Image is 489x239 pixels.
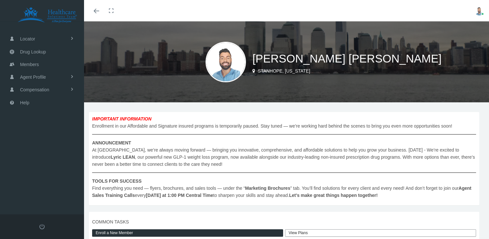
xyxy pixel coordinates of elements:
b: Lyric LEAN [111,154,135,160]
span: Agent Profile [20,71,46,83]
img: HEALTHCARE SOLUTIONS TEAM, LLC [8,7,86,23]
b: Agent Sales Training Calls [92,186,472,198]
span: Help [20,97,29,109]
span: STANHOPE, [US_STATE] [258,68,310,74]
b: IMPORTANT INFORMATION [92,116,152,121]
span: [PERSON_NAME] [PERSON_NAME] [252,52,441,65]
b: [DATE] at 1:00 PM Central Time [146,193,213,198]
a: View Plans [285,229,476,237]
span: Compensation [20,84,49,96]
span: Locator [20,33,35,45]
a: Enroll a New Member [92,229,283,237]
b: Marketing Brochures [245,186,290,191]
img: S_Profile_Picture_16279.jpg [474,6,484,16]
b: ANNOUNCEMENT [92,140,131,145]
img: S_Profile_Picture_16279.jpg [206,42,246,82]
span: Members [20,58,39,71]
span: Enrollment in our Affordable and Signature insured programs is temporarily paused. Stay tuned — w... [92,115,476,199]
b: Let’s make great things happen together! [289,193,378,198]
b: TOOLS FOR SUCCESS [92,178,142,184]
span: Drug Lookup [20,46,46,58]
span: COMMON TASKS [92,218,476,225]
